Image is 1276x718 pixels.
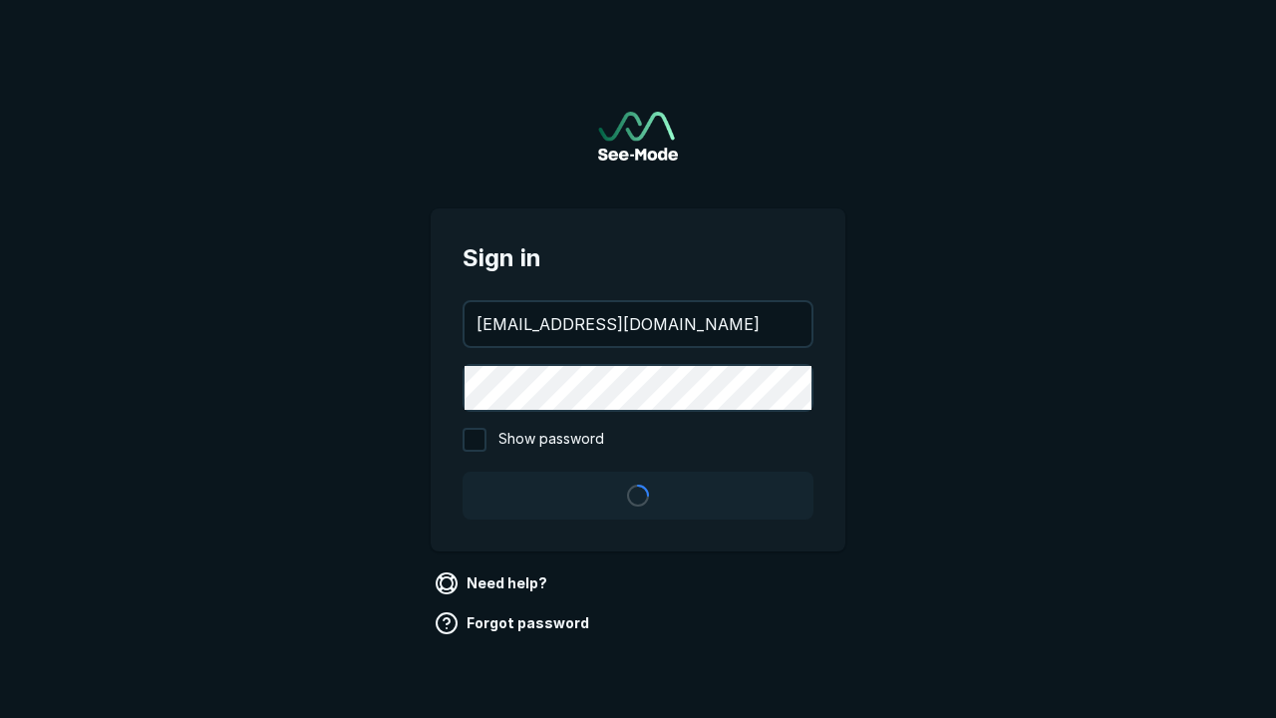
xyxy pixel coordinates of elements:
span: Show password [498,428,604,452]
a: Go to sign in [598,112,678,161]
input: your@email.com [465,302,811,346]
img: See-Mode Logo [598,112,678,161]
a: Need help? [431,567,555,599]
a: Forgot password [431,607,597,639]
span: Sign in [463,240,813,276]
